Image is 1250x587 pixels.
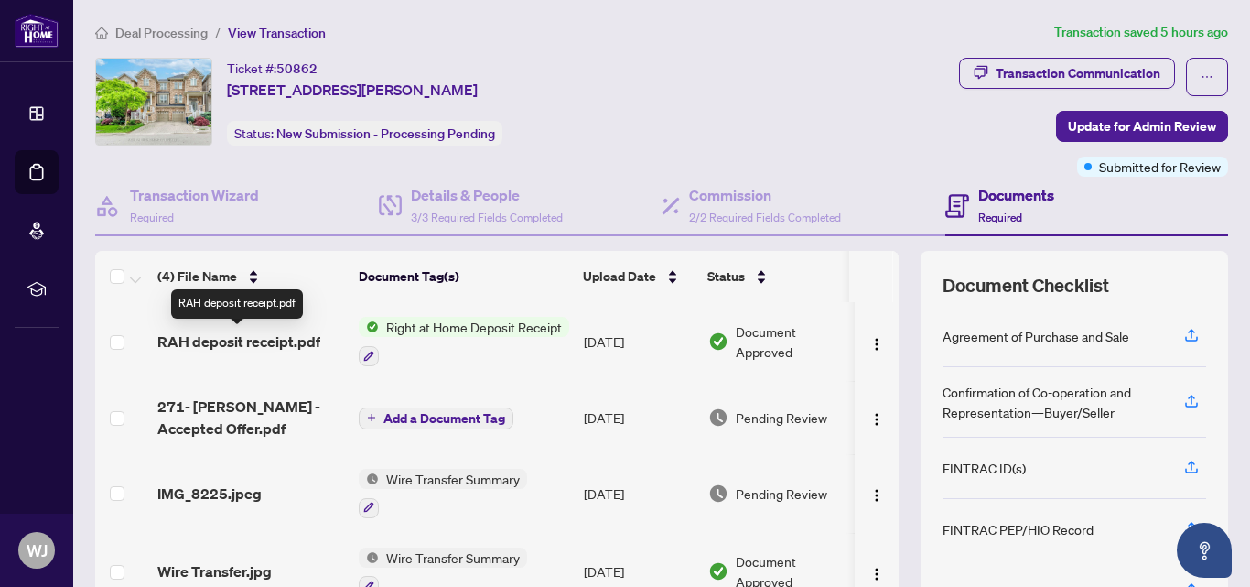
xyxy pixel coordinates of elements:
img: Status Icon [359,469,379,489]
div: Transaction Communication [996,59,1160,88]
img: Document Status [708,408,728,428]
span: Update for Admin Review [1068,112,1216,141]
span: Right at Home Deposit Receipt [379,317,569,337]
button: Add a Document Tag [359,406,513,429]
th: Upload Date [576,251,700,302]
div: Confirmation of Co-operation and Representation—Buyer/Seller [943,382,1162,422]
button: Open asap [1177,523,1232,578]
button: Logo [862,479,891,508]
td: [DATE] [577,454,701,533]
span: 2/2 Required Fields Completed [689,211,841,224]
img: Document Status [708,332,728,352]
img: Status Icon [359,548,379,568]
button: Update for Admin Review [1056,111,1228,142]
span: Pending Review [736,408,827,428]
img: Logo [869,488,884,503]
div: Agreement of Purchase and Sale [943,326,1129,346]
img: Document Status [708,561,728,582]
span: [STREET_ADDRESS][PERSON_NAME] [227,79,478,101]
th: Document Tag(s) [351,251,576,302]
h4: Commission [689,184,841,206]
span: 3/3 Required Fields Completed [411,211,563,224]
span: WJ [27,538,48,563]
span: Submitted for Review [1099,157,1221,177]
div: RAH deposit receipt.pdf [171,289,303,319]
span: View Transaction [228,25,326,41]
button: Status IconRight at Home Deposit Receipt [359,317,569,366]
button: Transaction Communication [959,58,1175,89]
li: / [215,22,221,43]
th: Status [700,251,856,302]
h4: Documents [978,184,1054,206]
img: Logo [869,567,884,582]
span: plus [367,413,376,422]
span: Required [130,211,174,224]
button: Logo [862,557,891,586]
h4: Details & People [411,184,563,206]
span: Deal Processing [115,25,208,41]
img: logo [15,14,59,48]
span: Add a Document Tag [383,412,505,425]
button: Logo [862,403,891,432]
button: Logo [862,327,891,356]
span: 271- [PERSON_NAME] -Accepted Offer.pdf [157,396,344,440]
span: Wire Transfer Summary [379,469,527,489]
span: Upload Date [583,266,656,287]
span: Document Checklist [943,273,1109,299]
div: FINTRAC PEP/HIO Record [943,519,1094,539]
span: ellipsis [1201,71,1213,83]
img: IMG-W12186099_1.jpg [96,59,211,145]
th: (4) File Name [150,251,351,302]
h4: Transaction Wizard [130,184,259,206]
span: Status [707,266,745,287]
img: Logo [869,412,884,427]
span: Wire Transfer Summary [379,548,527,568]
button: Add a Document Tag [359,408,513,429]
img: Logo [869,337,884,352]
td: [DATE] [577,381,701,454]
article: Transaction saved 5 hours ago [1054,22,1228,43]
img: Document Status [708,484,728,504]
span: New Submission - Processing Pending [276,125,495,142]
div: FINTRAC ID(s) [943,458,1026,478]
td: [DATE] [577,302,701,381]
span: Required [978,211,1022,224]
span: (4) File Name [157,266,237,287]
span: home [95,27,108,39]
span: Pending Review [736,484,827,504]
span: 50862 [276,60,318,77]
span: Wire Transfer.jpg [157,560,272,582]
div: Ticket #: [227,58,318,79]
span: IMG_8225.jpeg [157,483,262,505]
button: Status IconWire Transfer Summary [359,469,527,518]
div: Status: [227,121,502,146]
span: Document Approved [736,321,849,362]
img: Status Icon [359,317,379,337]
span: RAH deposit receipt.pdf [157,331,320,353]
